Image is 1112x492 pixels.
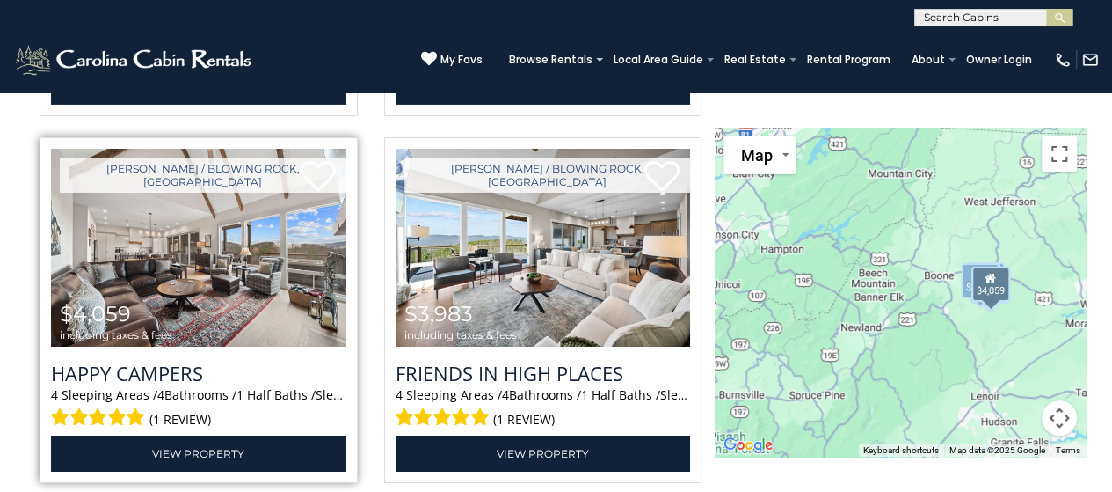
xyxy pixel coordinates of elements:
[396,436,691,472] a: View Property
[1042,400,1077,436] button: Map camera controls
[51,436,346,472] a: View Property
[493,408,555,431] span: (1 review)
[51,386,346,431] div: Sleeping Areas / Bathrooms / Sleeps:
[157,386,164,403] span: 4
[1081,51,1099,69] img: mail-regular-white.png
[863,444,939,457] button: Keyboard shortcuts
[961,263,999,298] div: $6,021
[396,360,691,386] a: Friends In High Places
[719,434,777,457] img: Google
[404,158,691,193] a: [PERSON_NAME] / Blowing Rock, [GEOGRAPHIC_DATA]
[1054,51,1072,69] img: phone-regular-white.png
[957,48,1041,72] a: Owner Login
[51,360,346,386] a: Happy Campers
[1056,445,1080,455] a: Terms (opens in new tab)
[500,48,601,72] a: Browse Rentals
[396,386,403,403] span: 4
[716,48,795,72] a: Real Estate
[404,301,473,327] span: $3,983
[719,434,777,457] a: Open this area in Google Maps (opens a new window)
[60,158,346,193] a: [PERSON_NAME] / Blowing Rock, [GEOGRAPHIC_DATA]
[1042,136,1077,172] button: Toggle fullscreen view
[949,445,1045,455] span: Map data ©2025 Google
[502,386,509,403] span: 4
[421,51,483,69] a: My Favs
[13,42,257,77] img: White-1-2.png
[60,329,172,341] span: including taxes & fees
[903,48,954,72] a: About
[798,48,899,72] a: Rental Program
[971,267,1010,302] div: $4,059
[396,149,691,347] a: Friends In High Places $3,983 including taxes & fees
[396,386,691,431] div: Sleeping Areas / Bathrooms / Sleeps:
[51,149,346,347] a: Happy Campers $4,059 including taxes & fees
[723,136,796,174] button: Change map style
[51,149,346,347] img: Happy Campers
[149,408,211,431] span: (1 review)
[440,52,483,68] span: My Favs
[396,149,691,347] img: Friends In High Places
[966,262,1005,297] div: $3,318
[581,386,660,403] span: 1 Half Baths /
[404,329,517,341] span: including taxes & fees
[605,48,712,72] a: Local Area Guide
[970,268,1009,304] div: $3,950
[236,386,316,403] span: 1 Half Baths /
[741,146,773,165] span: Map
[60,301,131,327] span: $4,059
[51,386,58,403] span: 4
